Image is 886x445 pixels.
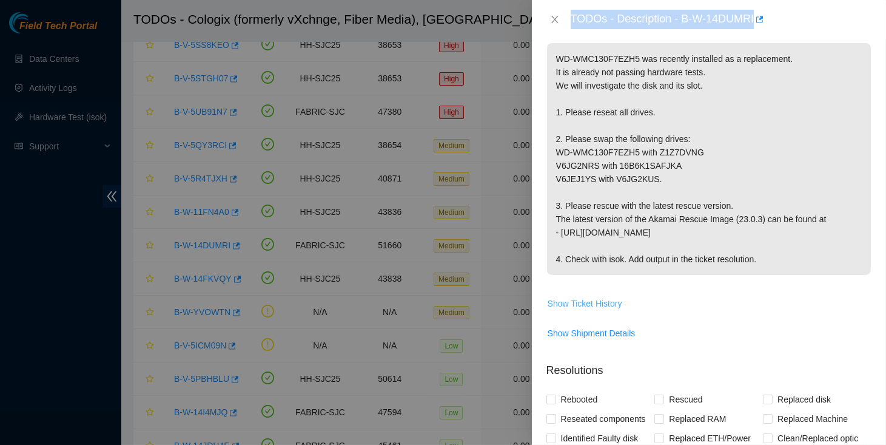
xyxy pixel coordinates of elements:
span: Reseated components [556,409,651,429]
span: Rescued [664,390,707,409]
span: Replaced RAM [664,409,731,429]
span: close [550,15,560,24]
button: Show Ticket History [547,294,623,313]
p: WD-WMC130F7EZH5 was recently installed as a replacement. It is already not passing hardware tests... [547,43,871,275]
div: TODOs - Description - B-W-14DUMRI [571,10,871,29]
span: Rebooted [556,390,603,409]
span: Show Ticket History [548,297,622,310]
span: Replaced disk [773,390,836,409]
p: Resolutions [546,353,871,379]
button: Close [546,14,563,25]
span: Replaced Machine [773,409,853,429]
span: Show Shipment Details [548,327,636,340]
button: Show Shipment Details [547,324,636,343]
